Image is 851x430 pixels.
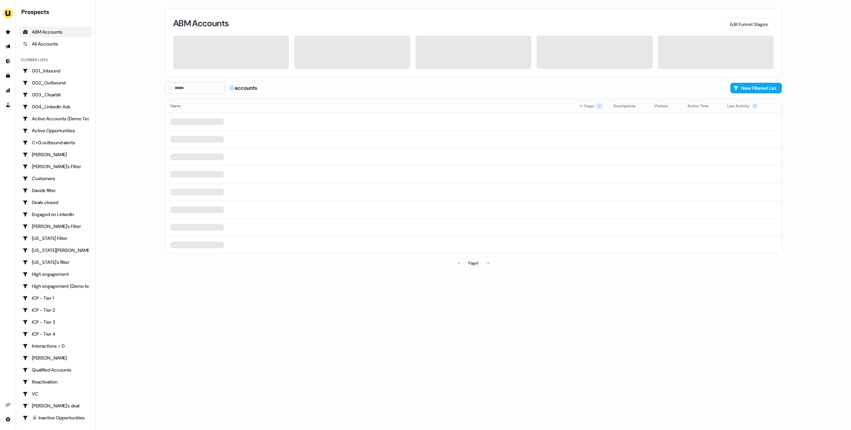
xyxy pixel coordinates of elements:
[3,56,13,66] a: Go to Inbound
[19,161,93,172] a: Go to Charlotte's Filter
[23,307,89,313] div: ICP - Tier 2
[23,414,89,421] div: 🪅 Inactive Opportunities
[23,139,89,146] div: C+G outbound alerts
[19,388,93,399] a: Go to VC
[579,103,603,109] div: Stage
[23,175,89,182] div: Customers
[19,185,93,196] a: Go to Davids filter
[3,414,13,425] a: Go to integrations
[23,235,89,242] div: [US_STATE] Filter
[19,257,93,268] a: Go to Georgia's filter
[230,84,235,91] span: 0
[19,113,93,124] a: Go to Active Accounts (Demo Test)
[23,271,89,277] div: High engagement
[230,84,257,92] div: accounts
[23,367,89,373] div: Qualified Accounts
[23,103,89,110] div: 004_LinkedIn Ads
[23,115,89,122] div: Active Accounts (Demo Test)
[23,67,89,74] div: 001_Inbound
[19,65,93,76] a: Go to 001_Inbound
[23,247,89,254] div: [US_STATE][PERSON_NAME]
[19,101,93,112] a: Go to 004_LinkedIn Ads
[3,399,13,410] a: Go to integrations
[19,341,93,351] a: Go to Interactions > 0
[613,100,644,112] button: Touchpoints
[19,233,93,244] a: Go to Georgia Filter
[596,103,603,109] span: 1
[19,412,93,423] a: Go to 🪅 Inactive Opportunities
[23,187,89,194] div: Davids filter
[3,100,13,110] a: Go to experiments
[19,293,93,303] a: Go to ICP - Tier 1
[468,260,478,267] div: Page 1
[23,91,89,98] div: 003_Clearbit
[19,305,93,315] a: Go to ICP - Tier 2
[19,209,93,220] a: Go to Engaged on LinkedIn
[3,41,13,52] a: Go to outbound experience
[23,199,89,206] div: Deals closed
[165,99,573,113] th: Name
[19,317,93,327] a: Go to ICP - Tier 3
[687,100,717,112] button: Active Time
[23,319,89,325] div: ICP - Tier 3
[19,137,93,148] a: Go to C+G outbound alerts
[23,259,89,266] div: [US_STATE]'s filter
[19,39,93,49] a: All accounts
[23,283,89,289] div: High engagement (Demo testing)
[23,378,89,385] div: Reactivation
[724,18,774,30] button: Edit Funnel Stages
[23,163,89,170] div: [PERSON_NAME]'s Filter
[19,27,93,37] a: ABM Accounts
[23,41,89,47] div: All Accounts
[3,70,13,81] a: Go to templates
[23,79,89,86] div: 002_Outbound
[23,295,89,301] div: ICP - Tier 1
[19,221,93,232] a: Go to Geneviève's Filter
[23,29,89,35] div: ABM Accounts
[19,269,93,279] a: Go to High engagement
[3,85,13,96] a: Go to attribution
[23,223,89,230] div: [PERSON_NAME]'s Filter
[23,151,89,158] div: [PERSON_NAME]
[21,57,48,63] div: Filtered lists
[23,127,89,134] div: Active Opportunities
[173,19,229,28] h3: ABM Accounts
[23,211,89,218] div: Engaged on LinkedIn
[727,100,758,112] button: Last Activity
[19,89,93,100] a: Go to 003_Clearbit
[23,331,89,337] div: ICP - Tier 4
[19,77,93,88] a: Go to 002_Outbound
[730,83,782,93] button: New Filtered List
[19,125,93,136] a: Go to Active Opportunities
[19,245,93,256] a: Go to Georgia Slack
[19,376,93,387] a: Go to Reactivation
[23,390,89,397] div: VC
[3,27,13,37] a: Go to prospects
[23,343,89,349] div: Interactions > 0
[19,400,93,411] a: Go to yann's deal
[19,149,93,160] a: Go to Charlotte Stone
[19,353,93,363] a: Go to JJ Deals
[23,402,89,409] div: [PERSON_NAME]'s deal
[19,281,93,291] a: Go to High engagement (Demo testing)
[19,197,93,208] a: Go to Deals closed
[19,329,93,339] a: Go to ICP - Tier 4
[21,8,93,16] div: Prospects
[19,173,93,184] a: Go to Customers
[23,355,89,361] div: [PERSON_NAME]
[19,365,93,375] a: Go to Qualified Accounts
[654,100,676,112] button: Visitors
